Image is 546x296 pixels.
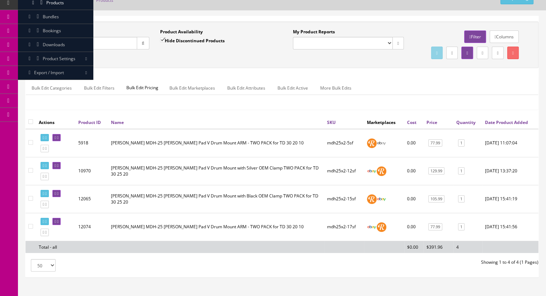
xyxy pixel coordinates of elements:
[453,241,482,253] td: 4
[324,213,364,241] td: mdh25x2-17sf
[485,119,528,125] a: Date Product Added
[458,139,465,147] a: 1
[121,81,164,95] span: Bulk Edit Pricing
[428,195,444,203] a: 105.99
[272,81,314,95] a: Bulk Edit Active
[404,185,424,213] td: 0.00
[404,157,424,185] td: 0.00
[78,81,120,95] a: Bulk Edit Filters
[424,241,453,253] td: $391.96
[108,129,324,157] td: Roland MDH-25 Tom Pad V Drum Mount ARM - TWO PACK for TD 30 20 10
[18,66,93,80] a: Export / Import
[458,167,465,175] a: 1
[404,129,424,157] td: 0.00
[75,185,108,213] td: 12065
[75,129,108,157] td: 5918
[160,38,165,42] input: Hide Discontinued Products
[324,185,364,213] td: mdh25x2-15sf
[43,28,61,34] span: Bookings
[75,213,108,241] td: 12074
[428,223,442,231] a: 77.99
[458,195,465,203] a: 1
[18,24,93,38] a: Bookings
[404,213,424,241] td: 0.00
[377,166,386,176] img: reverb
[404,241,424,253] td: $0.00
[367,222,377,232] img: ebay
[43,14,59,20] span: Bundles
[324,129,364,157] td: mdh25x2-5sf
[364,116,404,129] th: Marketplaces
[490,30,519,43] a: Columns
[160,37,225,44] label: Hide Discontinued Products
[164,81,221,95] a: Bulk Edit Marketplaces
[407,119,416,125] a: Cost
[367,138,377,148] img: reverb
[282,259,544,266] div: Showing 1 to 4 of 4 (1 Pages)
[108,213,324,241] td: Roland MDH-25 Tom Pad V Drum Mount ARM - TWO PACK for TD 30 20 10
[78,119,101,125] a: Product ID
[75,157,108,185] td: 10970
[43,42,65,48] span: Downloads
[18,10,93,24] a: Bundles
[324,157,364,185] td: mdh25x2-12sf
[367,194,377,204] img: reverb
[108,185,324,213] td: Roland MDH-25 Tom Pad V Drum Mount with Black OEM Clamp TWO PACK for TD 30 25 20
[43,56,75,62] span: Product Settings
[482,185,538,213] td: 2025-08-05 15:41:19
[428,139,442,147] a: 77.99
[464,30,486,43] a: Filter
[327,119,336,125] a: SKU
[482,213,538,241] td: 2025-08-07 15:41:56
[428,167,444,175] a: 129.99
[482,129,538,157] td: 2020-12-06 11:07:04
[18,38,93,52] a: Downloads
[36,116,75,129] th: Actions
[111,119,124,125] a: Name
[160,29,203,35] label: Product Availability
[426,119,437,125] a: Price
[458,223,465,231] a: 1
[367,166,377,176] img: ebay
[36,241,75,253] td: Total - all
[221,81,271,95] a: Bulk Edit Attributes
[108,157,324,185] td: Roland MDH-25 Tom Pad V Drum Mount with Silver OEM Clamp TWO PACK for TD 30 25 20
[314,81,357,95] a: More Bulk Edits
[482,157,538,185] td: 2024-08-01 13:37:20
[377,194,386,204] img: ebay
[293,29,335,35] label: My Product Reports
[377,222,386,232] img: reverb
[377,138,386,148] img: ebay
[26,81,78,95] a: Bulk Edit Categories
[456,119,476,125] a: Quantity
